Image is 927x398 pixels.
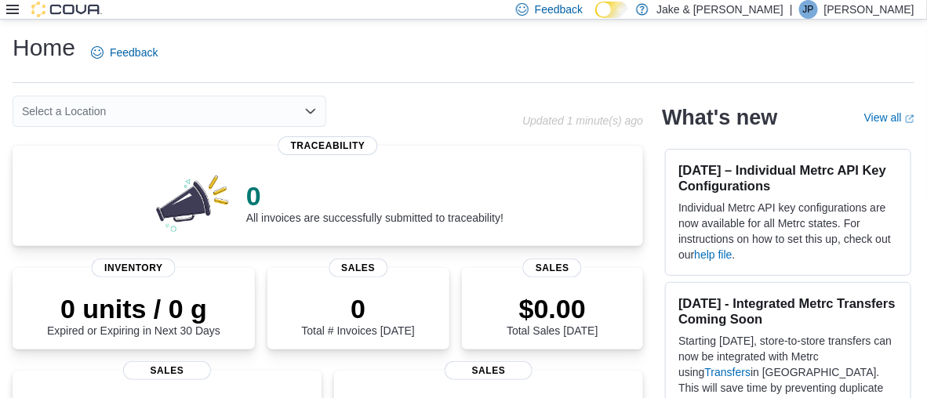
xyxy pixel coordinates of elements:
span: Traceability [278,136,378,155]
input: Dark Mode [595,2,628,18]
div: Total # Invoices [DATE] [302,293,415,337]
img: Cova [31,2,102,17]
span: Sales [523,259,582,277]
span: Feedback [110,45,158,60]
a: View allExternal link [864,111,914,124]
h3: [DATE] – Individual Metrc API Key Configurations [678,162,898,194]
span: Sales [329,259,387,277]
h2: What's new [662,105,777,130]
p: 0 units / 0 g [47,293,220,324]
img: 0 [152,171,234,233]
a: Feedback [85,37,164,68]
p: 0 [302,293,415,324]
h1: Home [13,32,75,63]
a: Transfers [705,366,751,378]
h3: [DATE] - Integrated Metrc Transfers Coming Soon [678,295,898,327]
span: Sales [445,361,533,380]
div: All invoices are successfully submitted to traceability! [246,180,503,224]
div: Expired or Expiring in Next 30 Days [47,293,220,337]
span: Inventory [92,259,176,277]
div: Total Sales [DATE] [507,293,598,337]
p: $0.00 [507,293,598,324]
span: Dark Mode [595,18,596,19]
button: Open list of options [304,105,317,118]
p: Updated 1 minute(s) ago [522,114,643,127]
svg: External link [905,114,914,124]
span: Sales [123,361,211,380]
span: Feedback [535,2,583,17]
a: help file [695,248,733,261]
p: Individual Metrc API key configurations are now available for all Metrc states. For instructions ... [678,200,898,262]
p: 0 [246,180,503,212]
